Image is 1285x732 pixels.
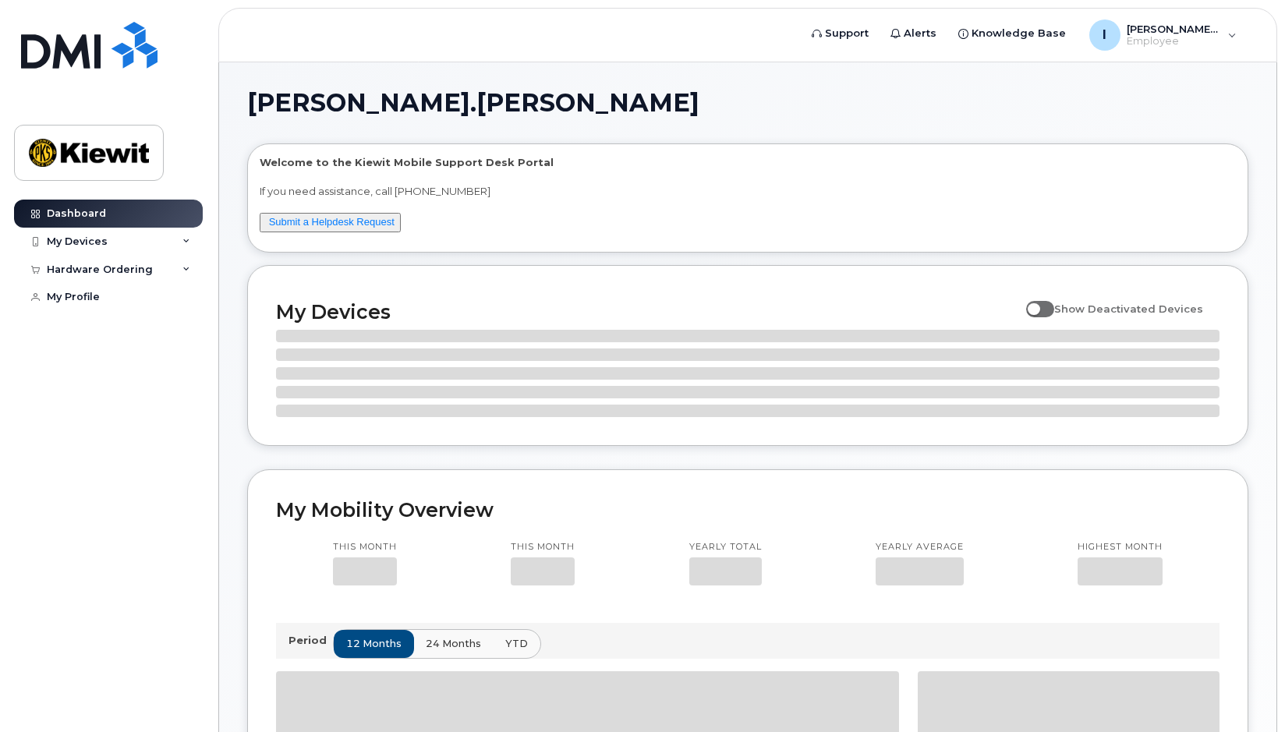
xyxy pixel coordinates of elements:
[426,636,481,651] span: 24 months
[1054,302,1203,315] span: Show Deactivated Devices
[260,184,1236,199] p: If you need assistance, call [PHONE_NUMBER]
[276,300,1018,324] h2: My Devices
[247,91,699,115] span: [PERSON_NAME].[PERSON_NAME]
[260,213,401,232] button: Submit a Helpdesk Request
[269,216,395,228] a: Submit a Helpdesk Request
[505,636,528,651] span: YTD
[289,633,333,648] p: Period
[276,498,1220,522] h2: My Mobility Overview
[1026,294,1039,306] input: Show Deactivated Devices
[689,541,762,553] p: Yearly total
[876,541,964,553] p: Yearly average
[1078,541,1163,553] p: Highest month
[260,155,1236,170] p: Welcome to the Kiewit Mobile Support Desk Portal
[333,541,397,553] p: This month
[511,541,575,553] p: This month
